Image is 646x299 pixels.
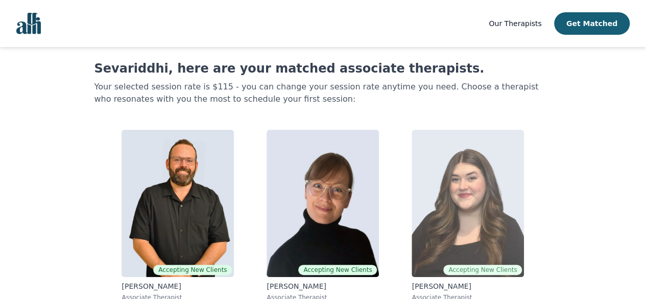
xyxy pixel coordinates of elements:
span: Accepting New Clients [298,265,377,275]
img: Josh Cadieux [122,130,234,277]
p: Your selected session rate is $115 - you can change your session rate anytime you need. Choose a ... [94,81,552,105]
span: Accepting New Clients [443,265,522,275]
p: [PERSON_NAME] [122,281,234,291]
span: Our Therapists [489,19,541,28]
img: Angela Earl [267,130,379,277]
img: alli logo [16,13,41,34]
button: Get Matched [554,12,630,35]
p: [PERSON_NAME] [412,281,524,291]
a: Our Therapists [489,17,541,30]
img: Olivia Snow [412,130,524,277]
p: [PERSON_NAME] [267,281,379,291]
span: Accepting New Clients [153,265,232,275]
h1: Sevariddhi, here are your matched associate therapists. [94,60,552,77]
